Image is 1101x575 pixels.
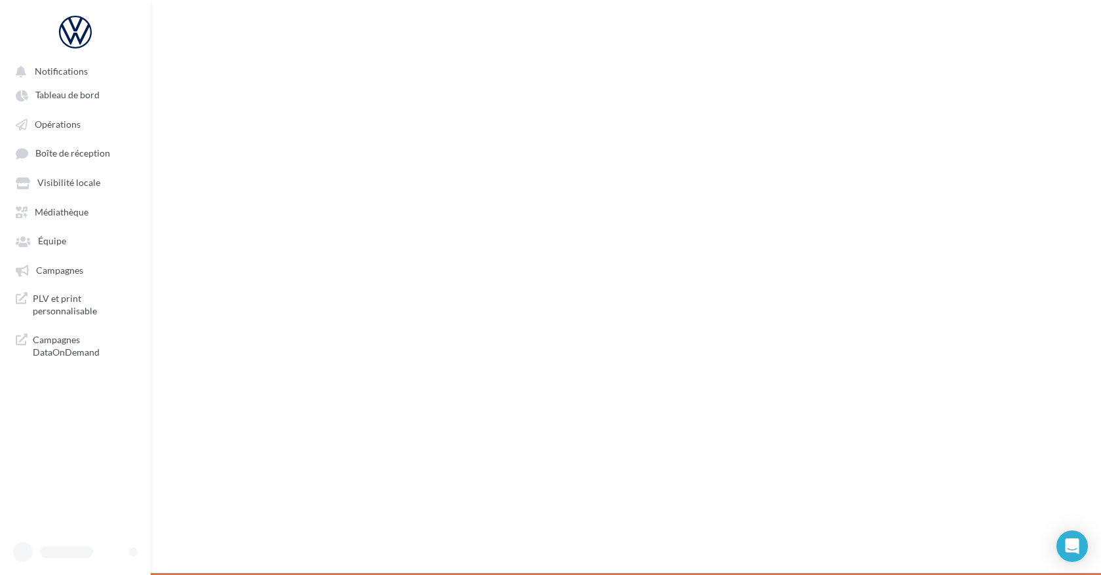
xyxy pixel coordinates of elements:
[33,292,135,318] span: PLV et print personnalisable
[35,90,100,101] span: Tableau de bord
[8,200,143,223] a: Médiathèque
[8,170,143,194] a: Visibilité locale
[8,112,143,136] a: Opérations
[37,177,100,189] span: Visibilité locale
[8,287,143,323] a: PLV et print personnalisable
[38,236,66,247] span: Équipe
[36,265,83,276] span: Campagnes
[33,333,135,359] span: Campagnes DataOnDemand
[35,65,88,77] span: Notifications
[8,328,143,364] a: Campagnes DataOnDemand
[8,141,143,165] a: Boîte de réception
[35,119,81,130] span: Opérations
[1056,530,1088,562] div: Open Intercom Messenger
[8,258,143,282] a: Campagnes
[8,83,143,106] a: Tableau de bord
[35,148,110,159] span: Boîte de réception
[35,206,88,217] span: Médiathèque
[8,229,143,252] a: Équipe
